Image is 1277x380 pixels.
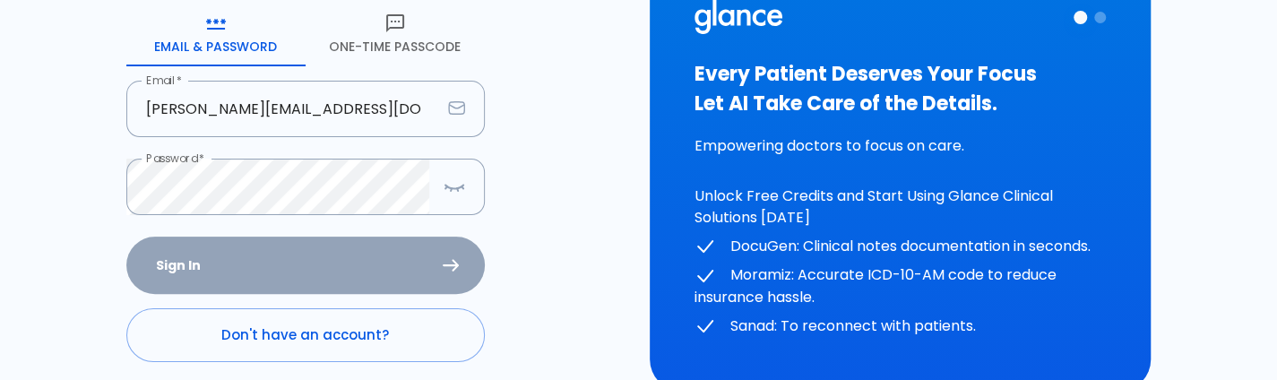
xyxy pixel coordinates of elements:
p: Empowering doctors to focus on care. [695,135,1107,157]
button: Email & Password [126,2,306,66]
input: dr.ahmed@clinic.com [126,81,441,137]
a: Don't have an account? [126,308,485,362]
p: Moramiz: Accurate ICD-10-AM code to reduce insurance hassle. [695,264,1107,308]
p: Unlock Free Credits and Start Using Glance Clinical Solutions [DATE] [695,186,1107,229]
label: Password [146,151,204,166]
p: Sanad: To reconnect with patients. [695,315,1107,338]
button: One-Time Passcode [306,2,485,66]
h3: Every Patient Deserves Your Focus Let AI Take Care of the Details. [695,59,1107,118]
p: DocuGen: Clinical notes documentation in seconds. [695,236,1107,258]
label: Email [146,73,182,88]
